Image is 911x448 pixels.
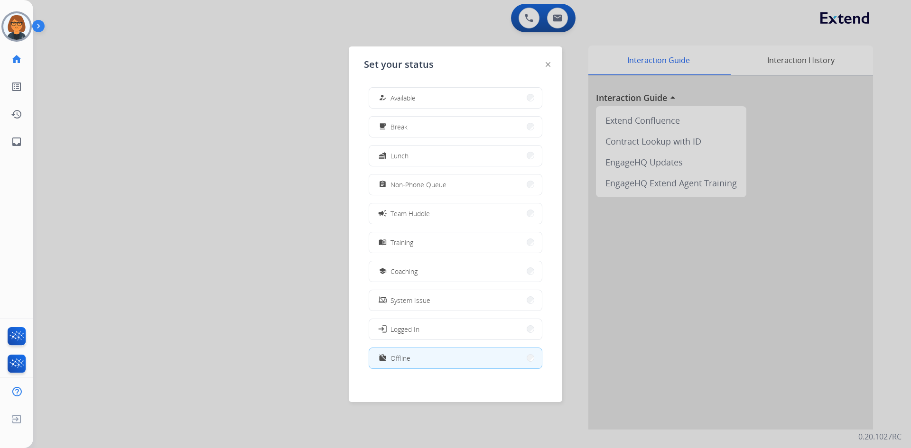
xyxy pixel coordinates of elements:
span: Break [390,122,408,132]
mat-icon: fastfood [379,152,387,160]
mat-icon: list_alt [11,81,22,92]
mat-icon: menu_book [379,238,387,247]
mat-icon: login [378,324,387,334]
mat-icon: school [379,267,387,275]
button: Training [369,232,542,253]
mat-icon: history [11,109,22,120]
button: System Issue [369,290,542,311]
mat-icon: how_to_reg [379,94,387,102]
mat-icon: home [11,54,22,65]
mat-icon: inbox [11,136,22,147]
mat-icon: free_breakfast [379,123,387,131]
span: Available [390,93,416,103]
button: Available [369,88,542,108]
button: Lunch [369,146,542,166]
span: Non-Phone Queue [390,180,446,190]
img: avatar [3,13,30,40]
mat-icon: assignment [379,181,387,189]
button: Non-Phone Queue [369,174,542,195]
span: Team Huddle [390,209,430,219]
button: Team Huddle [369,203,542,224]
span: Offline [390,353,410,363]
button: Break [369,117,542,137]
span: System Issue [390,295,430,305]
p: 0.20.1027RC [858,431,902,442]
span: Logged In [390,324,419,334]
mat-icon: campaign [378,209,387,218]
button: Offline [369,348,542,368]
span: Coaching [390,266,418,276]
mat-icon: work_off [379,354,387,362]
span: Set your status [364,58,434,71]
button: Logged In [369,319,542,339]
span: Lunch [390,151,409,161]
span: Training [390,238,413,247]
mat-icon: phonelink_off [379,296,387,304]
img: close-button [546,62,550,67]
button: Coaching [369,261,542,282]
